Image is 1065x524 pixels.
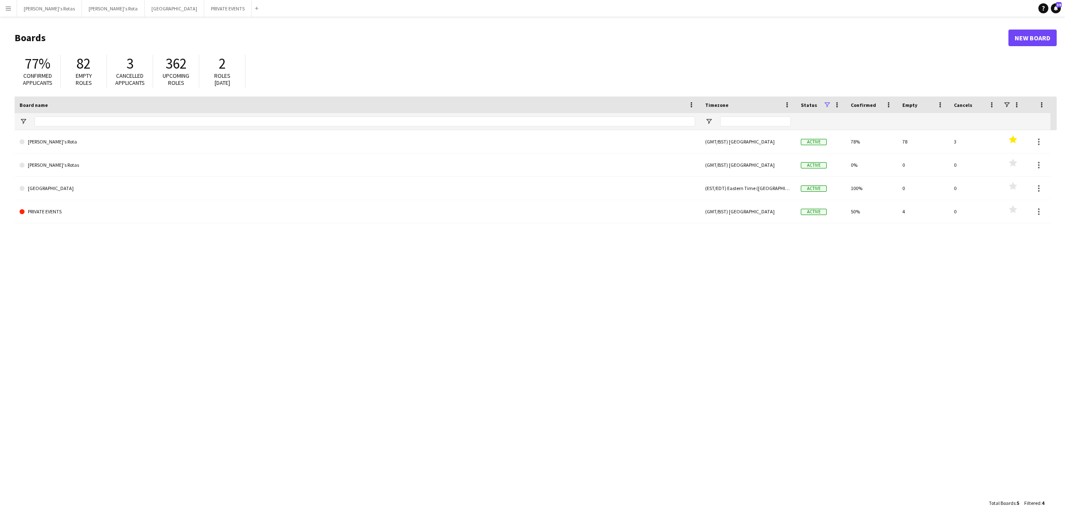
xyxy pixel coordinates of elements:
span: Timezone [705,102,728,108]
div: 50% [846,200,897,223]
div: (GMT/BST) [GEOGRAPHIC_DATA] [700,130,796,153]
span: Cancels [954,102,972,108]
button: [PERSON_NAME]'s Rotas [17,0,82,17]
div: 78 [897,130,949,153]
span: 39 [1056,2,1062,7]
span: Confirmed applicants [23,72,52,87]
span: Active [801,139,827,145]
span: Active [801,162,827,168]
span: 362 [166,54,187,73]
a: New Board [1008,30,1057,46]
span: Board name [20,102,48,108]
button: Open Filter Menu [705,118,713,125]
span: Filtered [1024,500,1040,506]
div: : [1024,495,1044,511]
span: 4 [1042,500,1044,506]
h1: Boards [15,32,1008,44]
span: 2 [219,54,226,73]
div: 0% [846,153,897,176]
button: [PERSON_NAME]'s Rota [82,0,145,17]
div: 78% [846,130,897,153]
a: PRIVATE EVENTS [20,200,695,223]
span: 77% [25,54,50,73]
span: Total Boards [989,500,1015,506]
span: Empty [902,102,917,108]
a: [GEOGRAPHIC_DATA] [20,177,695,200]
div: (GMT/BST) [GEOGRAPHIC_DATA] [700,200,796,223]
a: [PERSON_NAME]'s Rota [20,130,695,153]
div: (GMT/BST) [GEOGRAPHIC_DATA] [700,153,796,176]
button: PRIVATE EVENTS [204,0,252,17]
span: Roles [DATE] [214,72,230,87]
div: 0 [949,153,1001,176]
span: Active [801,185,827,192]
span: 5 [1017,500,1019,506]
button: Open Filter Menu [20,118,27,125]
input: Board name Filter Input [35,116,695,126]
div: 0 [949,200,1001,223]
div: 4 [897,200,949,223]
div: 3 [949,130,1001,153]
div: 0 [897,153,949,176]
div: (EST/EDT) Eastern Time ([GEOGRAPHIC_DATA] & [GEOGRAPHIC_DATA]) [700,177,796,200]
div: 0 [897,177,949,200]
span: Cancelled applicants [115,72,145,87]
div: 0 [949,177,1001,200]
div: 100% [846,177,897,200]
span: Confirmed [851,102,876,108]
span: Active [801,209,827,215]
span: Empty roles [76,72,92,87]
a: 39 [1051,3,1061,13]
input: Timezone Filter Input [720,116,791,126]
button: [GEOGRAPHIC_DATA] [145,0,204,17]
a: [PERSON_NAME]'s Rotas [20,153,695,177]
span: Status [801,102,817,108]
span: 82 [77,54,91,73]
span: 3 [126,54,134,73]
span: Upcoming roles [163,72,189,87]
div: : [989,495,1019,511]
